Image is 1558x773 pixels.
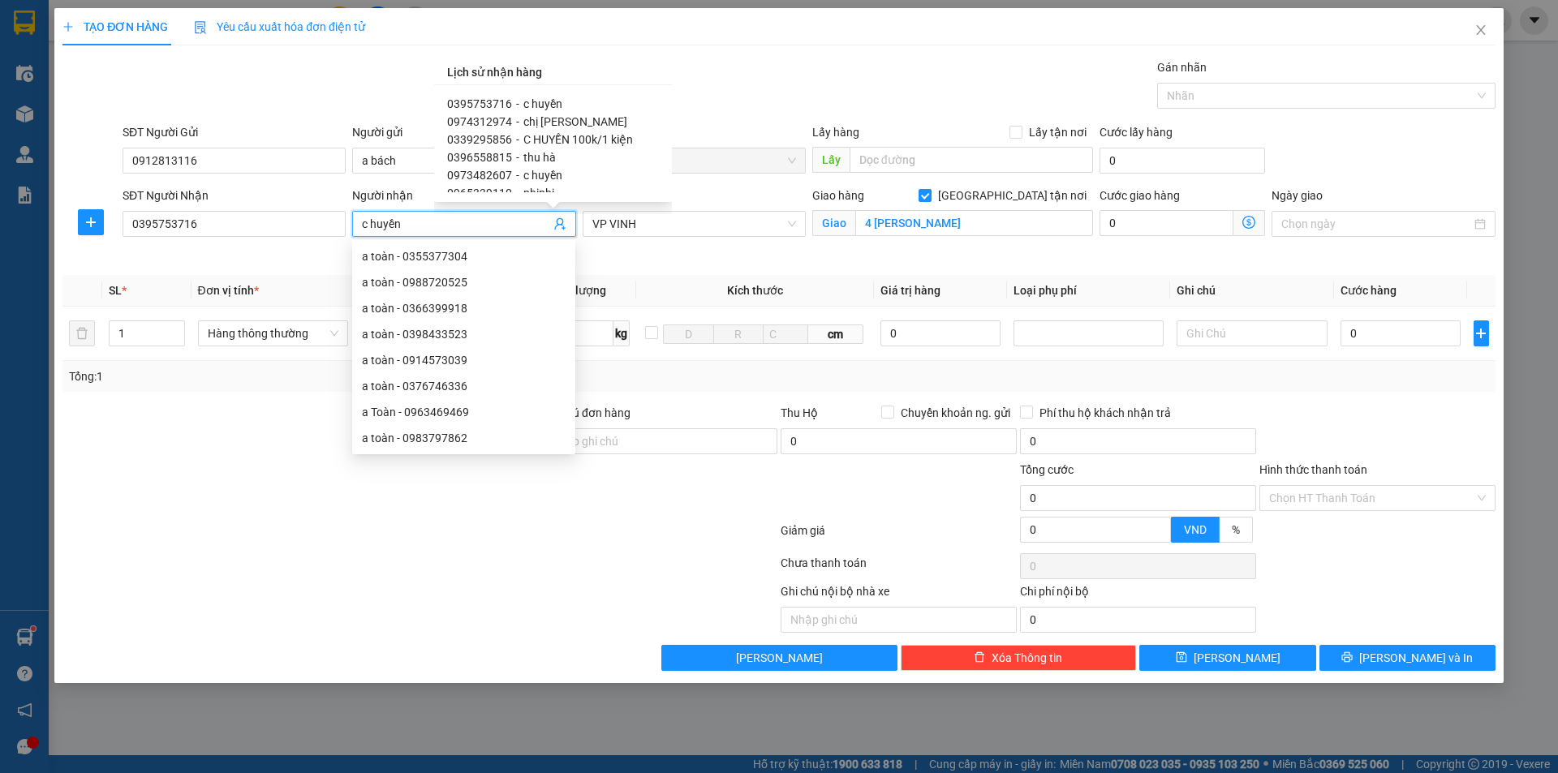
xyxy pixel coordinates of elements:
[1359,649,1473,667] span: [PERSON_NAME] và In
[447,187,512,200] span: 0965339110
[1242,216,1255,229] span: dollar-circle
[109,284,122,297] span: SL
[850,147,1093,173] input: Dọc đường
[1100,148,1265,174] input: Cước lấy hàng
[447,151,512,164] span: 0396558815
[447,133,512,146] span: 0339295856
[362,351,566,369] div: a toàn - 0914573039
[516,115,519,128] span: -
[352,295,575,321] div: a toàn - 0366399918
[992,649,1062,667] span: Xóa Thông tin
[352,187,575,204] div: Người nhận
[1319,645,1496,671] button: printer[PERSON_NAME] và In
[19,69,139,124] span: [GEOGRAPHIC_DATA], [GEOGRAPHIC_DATA] ↔ [GEOGRAPHIC_DATA]
[1100,189,1180,202] label: Cước giao hàng
[352,321,575,347] div: a toàn - 0398433523
[523,115,627,128] span: chị [PERSON_NAME]
[352,425,575,451] div: a toàn - 0983797862
[1033,404,1177,422] span: Phí thu hộ khách nhận trả
[352,373,575,399] div: a toàn - 0376746336
[932,187,1093,204] span: [GEOGRAPHIC_DATA] tận nơi
[516,169,519,182] span: -
[974,651,985,664] span: delete
[362,247,566,265] div: a toàn - 0355377304
[1259,463,1367,476] label: Hình thức thanh toán
[661,645,897,671] button: [PERSON_NAME]
[523,169,562,182] span: c huyền
[198,284,259,297] span: Đơn vị tính
[1341,651,1353,664] span: printer
[1474,327,1488,340] span: plus
[713,324,764,344] input: R
[352,123,575,141] div: Người gửi
[592,212,796,236] span: VP VINH
[352,399,575,425] div: a Toàn - 0963469469
[1157,61,1207,74] label: Gán nhãn
[447,97,512,110] span: 0395753716
[516,97,519,110] span: -
[523,133,633,146] span: C HUYỀN 100k/1 kiện
[779,522,1018,550] div: Giảm giá
[447,169,512,182] span: 0973482607
[1281,215,1470,233] input: Ngày giao
[362,299,566,317] div: a toàn - 0366399918
[812,126,859,139] span: Lấy hàng
[516,151,519,164] span: -
[583,123,806,141] div: VP gửi
[78,209,104,235] button: plus
[592,148,796,173] span: VP MỸ ĐÌNH
[781,582,1017,607] div: Ghi chú nội bộ nhà xe
[779,554,1018,582] div: Chưa thanh toán
[69,367,601,385] div: Tổng: 1
[362,325,566,343] div: a toàn - 0398433523
[1170,275,1333,307] th: Ghi chú
[541,406,631,419] label: Ghi chú đơn hàng
[1100,126,1173,139] label: Cước lấy hàng
[194,21,207,34] img: icon
[1272,189,1323,202] label: Ngày giao
[20,13,137,66] strong: CHUYỂN PHÁT NHANH AN PHÚ QUÝ
[523,187,554,200] span: phiphi
[812,189,864,202] span: Giao hàng
[1194,649,1280,667] span: [PERSON_NAME]
[523,97,562,110] span: c huyền
[613,320,630,346] span: kg
[812,210,855,236] span: Giao
[1020,463,1074,476] span: Tổng cước
[79,216,103,229] span: plus
[8,88,16,168] img: logo
[880,284,940,297] span: Giá trị hàng
[1341,284,1397,297] span: Cước hàng
[1007,275,1170,307] th: Loại phụ phí
[763,324,808,344] input: C
[1176,651,1187,664] span: save
[352,347,575,373] div: a toàn - 0914573039
[1474,24,1487,37] span: close
[352,243,575,269] div: a toàn - 0355377304
[516,187,519,200] span: -
[516,133,519,146] span: -
[736,649,823,667] span: [PERSON_NAME]
[781,607,1017,633] input: Nhập ghi chú
[1458,8,1504,54] button: Close
[541,428,777,454] input: Ghi chú đơn hàng
[123,187,346,204] div: SĐT Người Nhận
[208,321,338,346] span: Hàng thông thường
[434,59,672,85] div: Lịch sử nhận hàng
[362,403,566,421] div: a Toàn - 0963469469
[62,21,74,32] span: plus
[352,269,575,295] div: a toàn - 0988720525
[1232,523,1240,536] span: %
[523,151,556,164] span: thu hà
[1177,320,1327,346] input: Ghi Chú
[1474,320,1489,346] button: plus
[812,147,850,173] span: Lấy
[901,645,1137,671] button: deleteXóa Thông tin
[362,429,566,447] div: a toàn - 0983797862
[727,284,783,297] span: Kích thước
[553,217,566,230] span: user-add
[362,273,566,291] div: a toàn - 0988720525
[1100,210,1233,236] input: Cước giao hàng
[1184,523,1207,536] span: VND
[1139,645,1315,671] button: save[PERSON_NAME]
